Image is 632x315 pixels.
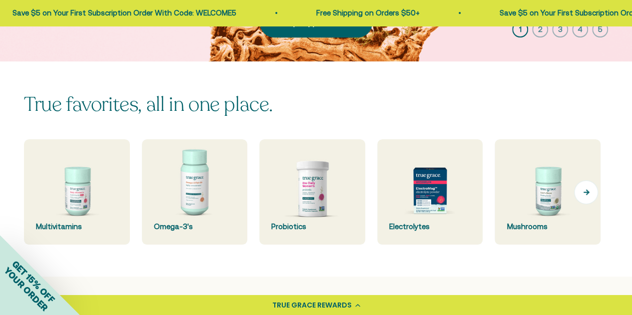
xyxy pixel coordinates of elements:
[24,139,130,245] a: Multivitamins
[552,21,568,37] button: 3
[572,21,588,37] button: 4
[495,139,601,245] a: Mushrooms
[377,139,483,245] a: Electrolytes
[271,221,353,233] div: Probiotics
[36,221,118,233] div: Multivitamins
[24,91,273,118] split-lines: True favorites, all in one place.
[315,8,419,17] a: Free Shipping on Orders $50+
[259,139,365,245] a: Probiotics
[2,265,50,313] span: YOUR ORDER
[154,221,236,233] div: Omega-3's
[11,7,235,19] p: Save $5 on Your First Subscription Order With Code: WELCOME5
[512,21,528,37] button: 1
[507,221,589,233] div: Mushrooms
[592,21,608,37] button: 5
[10,258,56,305] span: GET 15% OFF
[532,21,548,37] button: 2
[389,221,471,233] div: Electrolytes
[142,139,248,245] a: Omega-3's
[272,300,352,311] div: TRUE GRACE REWARDS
